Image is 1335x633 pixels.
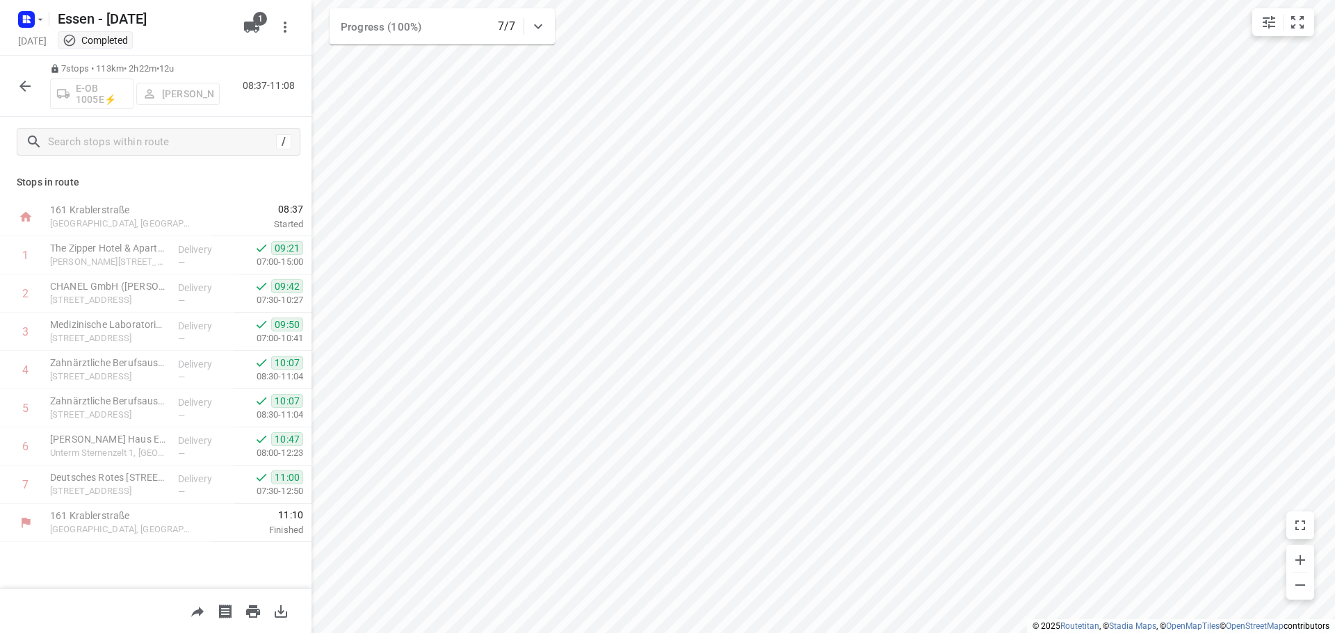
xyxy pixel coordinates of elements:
div: 7 [22,478,29,491]
span: 09:50 [271,318,303,331]
a: OpenStreetMap [1226,621,1284,631]
p: Rostocker Str. 18, Düsseldorf [50,408,167,422]
p: 07:00-10:41 [234,331,303,345]
button: Fit zoom [1284,8,1311,36]
span: — [178,448,185,459]
div: 2 [22,287,29,300]
button: More [271,13,299,41]
p: The Zipper Hotel & Apartments GmbH(Franziska Pfaff) [50,241,167,255]
p: Started [211,217,303,231]
p: Unterm Sternenzelt 1, Essen [50,446,167,460]
div: small contained button group [1252,8,1314,36]
span: • [156,63,159,74]
p: Finished [211,523,303,537]
span: 10:47 [271,432,303,446]
span: 11:10 [211,508,303,522]
p: 08:30-11:04 [234,370,303,384]
p: Delivery [178,319,229,333]
p: Delivery [178,434,229,447]
p: Delivery [178,472,229,486]
span: — [178,372,185,382]
p: CHANEL GmbH (Jan-Hendrik Elberich) [50,279,167,293]
span: 09:21 [271,241,303,255]
span: Download route [267,604,295,617]
p: Deutsches Rotes Kreuz - Hachestr. 70(Malte-Bo Lueg) [50,470,167,484]
p: 07:30-12:50 [234,484,303,498]
span: 12u [159,63,174,74]
a: Routetitan [1060,621,1099,631]
svg: Done [254,279,268,293]
svg: Done [254,241,268,255]
p: 07:30-10:27 [234,293,303,307]
svg: Done [254,394,268,408]
p: Pariser Str. 83 - 89, Düsseldorf [50,255,167,269]
p: 7/7 [498,18,515,35]
p: Stops in route [17,175,295,190]
p: Delivery [178,242,229,256]
input: Search stops within route [48,131,276,153]
div: 3 [22,325,29,338]
svg: Done [254,356,268,370]
span: 08:37 [211,202,303,216]
span: 09:42 [271,279,303,293]
p: [GEOGRAPHIC_DATA], [GEOGRAPHIC_DATA] [50,217,195,231]
span: — [178,295,185,306]
span: Print route [239,604,267,617]
span: — [178,334,185,344]
svg: Done [254,318,268,331]
button: Map settings [1255,8,1283,36]
p: 08:30-11:04 [234,408,303,422]
li: © 2025 , © , © © contributors [1033,621,1329,631]
span: 1 [253,12,267,26]
p: Zahnärztliche Berufsausübungsgemeinschaft Dr. Dann & Kollegen(Zahnärztliche Berufsausübungsgemein... [50,356,167,370]
svg: Done [254,432,268,446]
p: Medizinische Laboratorien Düsseldorf GmbH - Zimmerstr.(Buchhaltung) [50,318,167,331]
p: Königsallee 20, Düsseldorf [50,293,167,307]
div: / [276,134,291,149]
p: Delivery [178,357,229,371]
span: Print shipping labels [211,604,239,617]
span: 11:00 [271,470,303,484]
span: Progress (100%) [341,21,421,33]
p: 161 Krablerstraße [50,203,195,217]
button: 1 [238,13,266,41]
div: 4 [22,363,29,377]
p: 08:00-12:23 [234,446,303,460]
p: Delivery [178,395,229,409]
p: [GEOGRAPHIC_DATA], [GEOGRAPHIC_DATA] [50,523,195,536]
p: 08:37-11:08 [243,79,300,93]
span: 10:07 [271,394,303,408]
span: — [178,410,185,420]
p: [STREET_ADDRESS] [50,484,167,498]
span: Share route [184,604,211,617]
div: 6 [22,440,29,453]
div: This project completed. You cannot make any changes to it. [63,33,128,47]
div: 5 [22,402,29,415]
a: OpenMapTiles [1166,621,1220,631]
p: 161 Krablerstraße [50,509,195,523]
p: 7 stops • 113km • 2h22m [50,63,220,76]
div: 1 [22,249,29,262]
svg: Done [254,470,268,484]
p: Delivery [178,281,229,295]
p: Zimmerstraße 19, Düsseldorf [50,331,167,345]
p: Rostocker Str. 18, Düsseldorf [50,370,167,384]
span: — [178,257,185,268]
p: 07:00-15:00 [234,255,303,269]
span: 10:07 [271,356,303,370]
p: Zahnärztliche Berufsausübungsgemeinschaft Dr. Dann & Kollegen(D. Hallen) [50,394,167,408]
div: Progress (100%)7/7 [330,8,555,44]
a: Stadia Maps [1109,621,1156,631]
p: Ronald McDonald Haus Essen(McDonald’s Kinderhilfe Stiftung) [50,432,167,446]
span: — [178,486,185,497]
